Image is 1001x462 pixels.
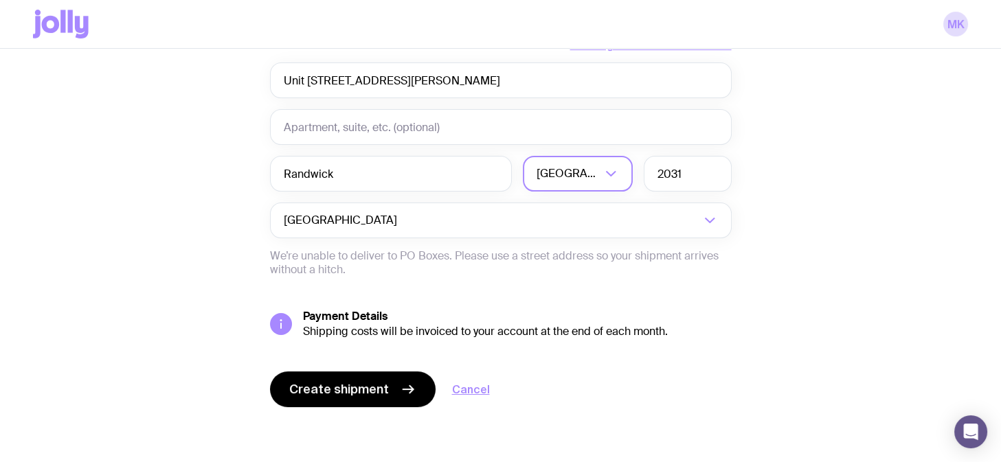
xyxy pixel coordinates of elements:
[303,325,732,338] div: Shipping costs will be invoiced to your account at the end of each month.
[270,371,436,407] button: Create shipment
[270,156,512,192] input: Suburb
[289,381,389,397] span: Create shipment
[284,203,400,238] span: [GEOGRAPHIC_DATA]
[954,415,987,448] div: Open Intercom Messenger
[270,249,732,277] p: We’re unable to deliver to PO Boxes. Please use a street address so your shipment arrives without...
[943,12,968,36] a: MK
[523,156,633,192] div: Search for option
[303,310,732,323] h5: Payment Details
[400,203,700,238] input: Search for option
[452,381,490,397] a: Cancel
[270,62,732,98] input: Street Address
[270,109,732,145] input: Apartment, suite, etc. (optional)
[537,156,601,192] span: [GEOGRAPHIC_DATA]
[644,156,732,192] input: Postcode
[270,203,732,238] div: Search for option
